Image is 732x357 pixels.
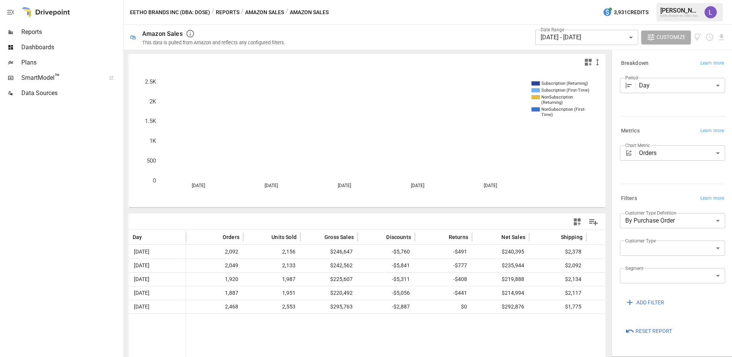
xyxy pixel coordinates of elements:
span: Learn more [700,60,724,67]
span: $214,994 [501,286,525,300]
span: Day [133,233,142,241]
button: Sort [313,232,324,242]
span: 1,920 [224,273,239,286]
button: Download report [717,33,726,42]
button: Amazon Sales [245,8,284,17]
span: Plans [21,58,122,67]
text: [DATE] [484,183,497,188]
button: Sort [490,232,501,242]
span: Reports [21,27,122,37]
div: / [286,8,288,17]
span: 2,468 [224,300,239,313]
h6: Breakdown [621,59,649,68]
span: $220,492 [329,286,354,300]
span: -$5,311 [391,273,411,286]
span: 3,931 Credits [614,8,649,17]
text: Subscription (Returning) [541,81,588,86]
button: Sort [260,232,271,242]
span: $235,944 [501,259,525,272]
label: Segment [625,265,643,271]
div: Eetho Brands Inc (DBA: Dose) [660,14,700,18]
text: 2.5K [145,78,156,85]
label: Chart Metric [625,142,650,149]
h6: Metrics [621,127,640,135]
button: Sort [143,232,154,242]
label: Customer Type [625,237,656,244]
span: 2,092 [224,245,239,258]
span: [DATE] [133,259,151,272]
span: SmartModel [21,73,101,82]
div: Day [639,78,725,93]
span: $242,562 [329,259,354,272]
button: View documentation [694,31,703,44]
span: $0 [460,300,468,313]
span: $2,092 [564,259,583,272]
button: Sort [437,232,448,242]
div: Orders [639,145,725,161]
span: 1,987 [281,273,297,286]
button: Eetho Brands Inc (DBA: Dose) [130,8,210,17]
svg: A chart. [129,70,597,207]
span: $2,134 [564,273,583,286]
div: 🛍 [130,34,136,41]
div: / [212,8,214,17]
span: 1,887 [224,286,239,300]
span: Net Sales [501,233,525,241]
span: Reset Report [636,326,672,336]
img: Lindsay North [705,6,717,18]
span: Orders [223,233,239,241]
div: / [241,8,244,17]
span: -$441 [452,286,468,300]
text: 1.5K [145,118,156,124]
button: ADD FILTER [620,296,669,309]
button: Lindsay North [700,2,721,23]
text: 1K [149,137,156,144]
text: [DATE] [192,183,205,188]
text: NonSubscription [541,95,573,100]
span: $2,117 [564,286,583,300]
span: ADD FILTER [636,298,664,307]
span: 2,133 [281,259,297,272]
span: -$777 [452,259,468,272]
span: -$2,887 [391,300,411,313]
span: $219,888 [501,273,525,286]
span: Returns [449,233,468,241]
span: Learn more [700,195,724,202]
label: Customer Type Definition [625,210,676,216]
label: Period [625,74,638,81]
text: [DATE] [265,183,278,188]
span: [DATE] [133,245,151,258]
button: Reset Report [620,325,677,338]
span: 1,951 [281,286,297,300]
span: Dashboards [21,43,122,52]
span: Customize [657,32,685,42]
div: By Purchase Order [620,213,725,228]
span: 2,049 [224,259,239,272]
span: 2,553 [281,300,297,313]
button: Reports [216,8,239,17]
text: NonSubscription (First- [541,107,586,112]
span: Learn more [700,127,724,135]
span: Discounts [386,233,411,241]
span: -$5,760 [391,245,411,258]
span: $295,763 [329,300,354,313]
text: Time) [541,112,553,117]
span: Shipping [561,233,583,241]
span: -$5,841 [391,259,411,272]
h6: Filters [621,194,637,203]
button: Sort [211,232,222,242]
div: Amazon Sales [142,30,183,37]
button: Sort [549,232,560,242]
text: 2K [149,98,156,105]
div: [DATE] - [DATE] [535,30,638,45]
button: Schedule report [705,33,714,42]
span: -$491 [452,245,468,258]
span: -$408 [452,273,468,286]
text: 0 [153,177,156,184]
span: $246,647 [329,245,354,258]
span: -$5,056 [391,286,411,300]
text: 500 [147,157,156,164]
span: $225,607 [329,273,354,286]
